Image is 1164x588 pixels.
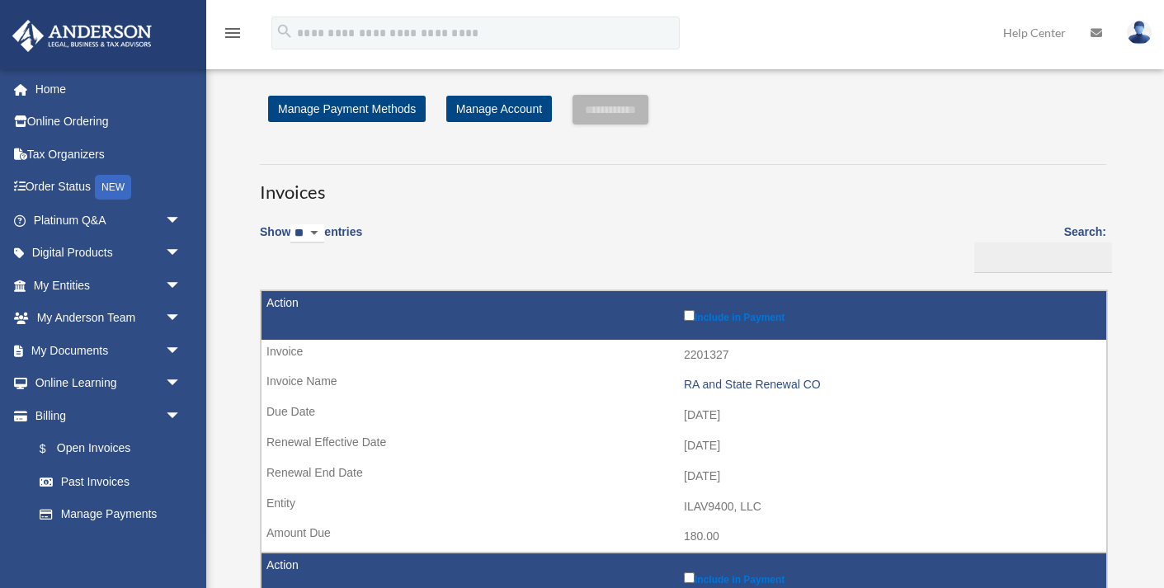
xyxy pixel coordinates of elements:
span: $ [49,439,57,459]
a: Manage Payments [23,498,198,531]
input: Search: [974,242,1112,274]
a: Digital Productsarrow_drop_down [12,237,206,270]
label: Include in Payment [684,307,1098,323]
span: arrow_drop_down [165,204,198,238]
a: Order StatusNEW [12,171,206,205]
td: [DATE] [262,400,1106,431]
td: 2201327 [262,340,1106,371]
span: arrow_drop_down [165,367,198,401]
td: [DATE] [262,430,1106,462]
span: arrow_drop_down [165,302,198,336]
input: Include in Payment [684,572,695,583]
a: Manage Payment Methods [268,96,426,122]
a: Platinum Q&Aarrow_drop_down [12,204,206,237]
a: My Anderson Teamarrow_drop_down [12,302,206,335]
td: 180.00 [262,521,1106,553]
span: arrow_drop_down [165,237,198,270]
a: Events Calendar [12,530,206,563]
a: Billingarrow_drop_down [12,399,198,432]
a: Manage Account [446,96,552,122]
span: arrow_drop_down [165,269,198,303]
div: NEW [95,175,131,200]
a: My Entitiesarrow_drop_down [12,269,206,302]
a: Tax Organizers [12,138,206,171]
a: Online Learningarrow_drop_down [12,367,206,400]
h3: Invoices [260,164,1106,205]
a: $Open Invoices [23,432,190,466]
input: Include in Payment [684,310,695,321]
span: arrow_drop_down [165,399,198,433]
a: My Documentsarrow_drop_down [12,334,206,367]
i: menu [223,23,243,43]
img: User Pic [1127,21,1152,45]
td: ILAV9400, LLC [262,492,1106,523]
span: arrow_drop_down [165,334,198,368]
img: Anderson Advisors Platinum Portal [7,20,157,52]
a: Online Ordering [12,106,206,139]
a: menu [223,29,243,43]
div: RA and State Renewal CO [684,378,1098,392]
label: Search: [968,222,1106,273]
label: Include in Payment [684,569,1098,586]
i: search [276,22,294,40]
label: Show entries [260,222,362,260]
a: Home [12,73,206,106]
select: Showentries [290,224,324,243]
a: Past Invoices [23,465,198,498]
td: [DATE] [262,461,1106,492]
